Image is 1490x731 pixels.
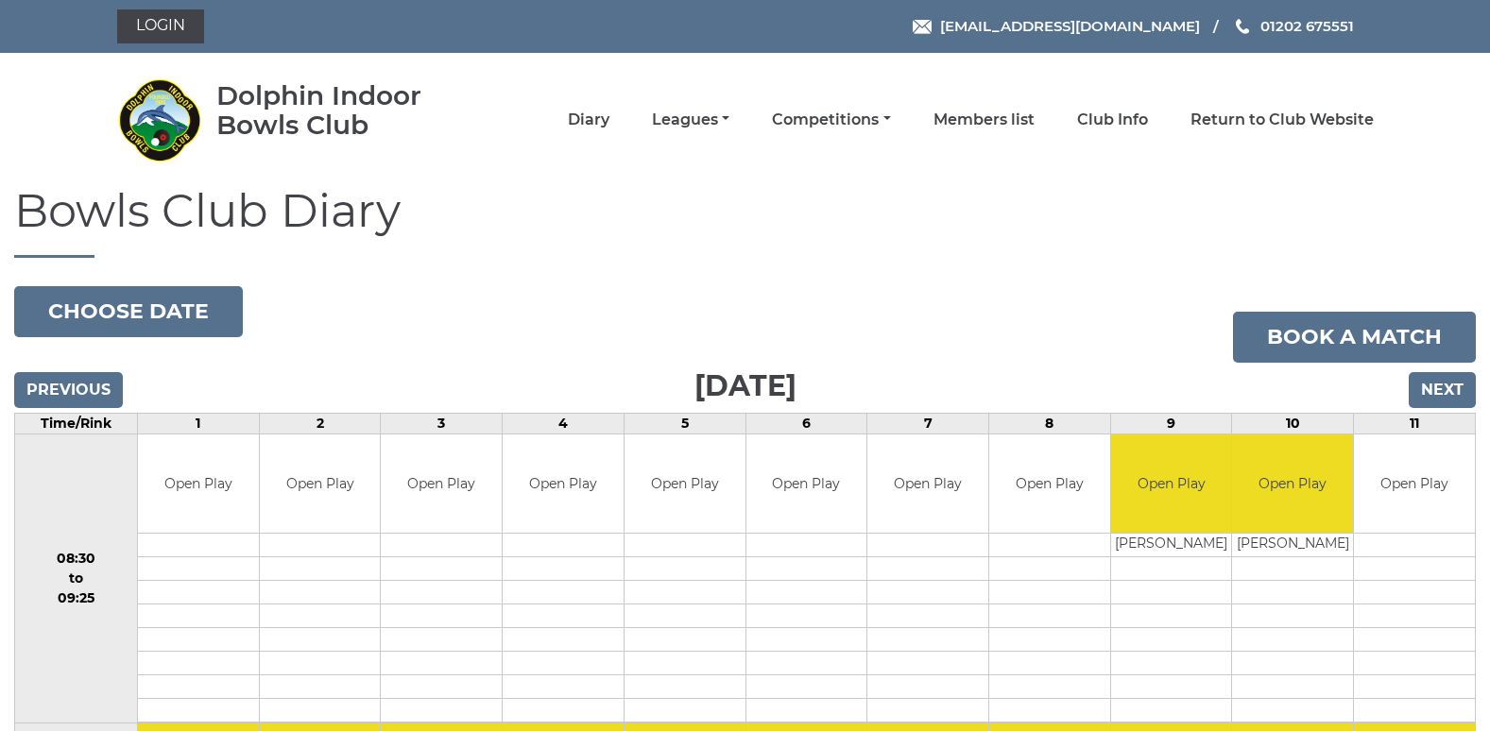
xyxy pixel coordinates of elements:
[1111,534,1232,557] td: [PERSON_NAME]
[260,434,381,534] td: Open Play
[117,9,204,43] a: Login
[137,413,259,433] td: 1
[1354,434,1475,534] td: Open Play
[1260,17,1354,35] span: 01202 675551
[989,413,1111,433] td: 8
[503,413,625,433] td: 4
[1077,110,1148,130] a: Club Info
[933,110,1035,130] a: Members list
[1354,413,1476,433] td: 11
[1190,110,1374,130] a: Return to Club Website
[1110,413,1232,433] td: 9
[1232,434,1353,534] td: Open Play
[138,434,259,534] td: Open Play
[1232,413,1354,433] td: 10
[772,110,890,130] a: Competitions
[381,413,503,433] td: 3
[913,15,1200,37] a: Email [EMAIL_ADDRESS][DOMAIN_NAME]
[1409,372,1476,408] input: Next
[1233,312,1476,363] a: Book a match
[625,434,745,534] td: Open Play
[624,413,745,433] td: 5
[913,20,932,34] img: Email
[15,413,138,433] td: Time/Rink
[14,372,123,408] input: Previous
[568,110,609,130] a: Diary
[1236,19,1249,34] img: Phone us
[15,433,138,723] td: 08:30 to 09:25
[940,17,1200,35] span: [EMAIL_ADDRESS][DOMAIN_NAME]
[259,413,381,433] td: 2
[989,434,1110,534] td: Open Play
[867,434,988,534] td: Open Play
[746,434,867,534] td: Open Play
[745,413,867,433] td: 6
[1232,534,1353,557] td: [PERSON_NAME]
[652,110,729,130] a: Leagues
[503,434,624,534] td: Open Play
[14,286,243,337] button: Choose date
[14,186,1476,258] h1: Bowls Club Diary
[1111,434,1232,534] td: Open Play
[867,413,989,433] td: 7
[216,81,476,140] div: Dolphin Indoor Bowls Club
[381,434,502,534] td: Open Play
[1233,15,1354,37] a: Phone us 01202 675551
[117,77,202,162] img: Dolphin Indoor Bowls Club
